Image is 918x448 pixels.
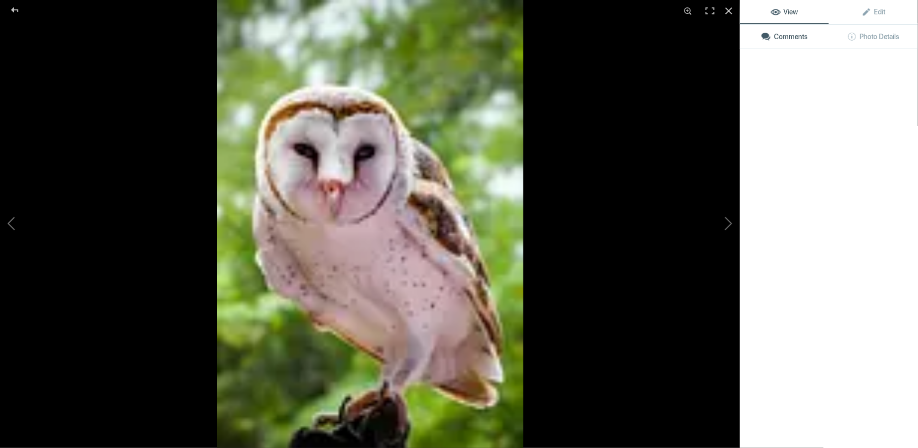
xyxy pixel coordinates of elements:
[847,33,900,41] span: Photo Details
[740,25,829,49] a: Comments
[771,8,798,16] span: View
[862,8,886,16] span: Edit
[761,33,808,41] span: Comments
[665,144,740,305] button: Next (arrow right)
[829,25,918,49] a: Photo Details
